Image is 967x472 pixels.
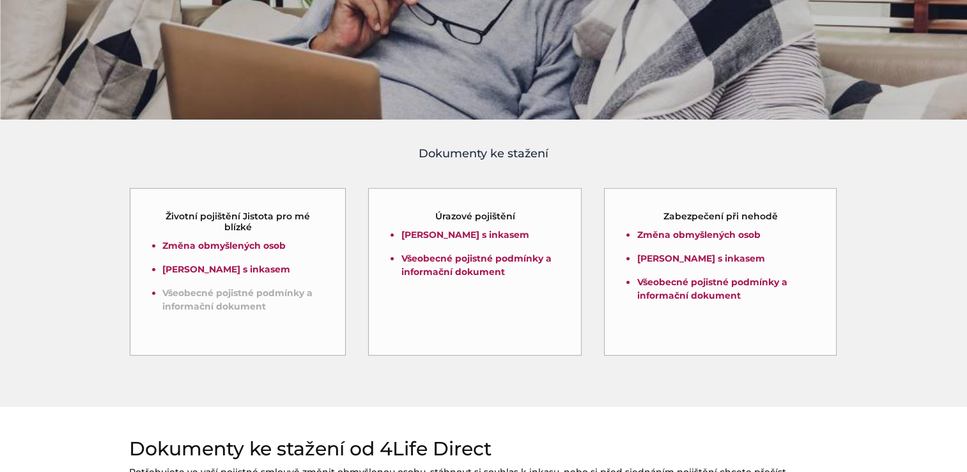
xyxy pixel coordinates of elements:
a: Změna obmyšlených osob [637,229,760,240]
a: [PERSON_NAME] s inkasem [401,229,529,240]
a: Všeobecné pojistné podmínky a informační dokument [637,276,787,301]
a: Všeobecné pojistné podmínky a informační dokument [162,287,313,312]
a: [PERSON_NAME] s inkasem [162,264,290,275]
h5: Úrazové pojištění [435,211,515,222]
h5: Životní pojištění Jistota pro mé blízké [153,211,323,233]
a: Změna obmyšlených osob [162,240,286,251]
h5: Zabezpečení při nehodě [663,211,778,222]
h4: Dokumenty ke stažení [129,145,839,162]
a: Všeobecné pojistné podmínky a informační dokument [401,253,551,278]
a: [PERSON_NAME] s inkasem [637,253,764,264]
h2: Dokumenty ke stažení od 4Life Direct [129,437,839,460]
